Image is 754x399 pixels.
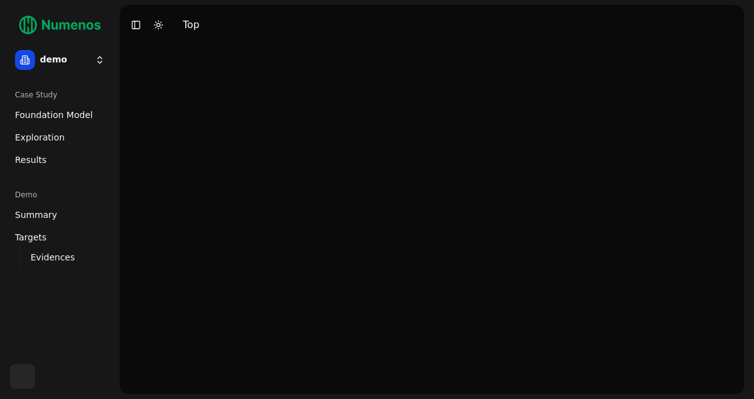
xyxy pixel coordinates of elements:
span: Targets [15,231,47,244]
span: Evidences [31,251,75,264]
a: Summary [10,205,110,225]
span: Results [15,154,47,166]
span: Exploration [15,131,65,144]
button: Toggle Sidebar [127,16,145,34]
a: Results [10,150,110,170]
div: Demo [10,185,110,205]
span: demo [40,54,90,66]
button: demo [10,45,110,75]
a: Evidences [26,249,95,266]
a: Targets [10,227,110,247]
div: Top [183,17,200,32]
span: Foundation Model [15,109,93,121]
button: Toggle Dark Mode [150,16,167,34]
a: Exploration [10,127,110,147]
img: Numenos [10,10,110,40]
a: Foundation Model [10,105,110,125]
div: Case Study [10,85,110,105]
span: Summary [15,209,57,221]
